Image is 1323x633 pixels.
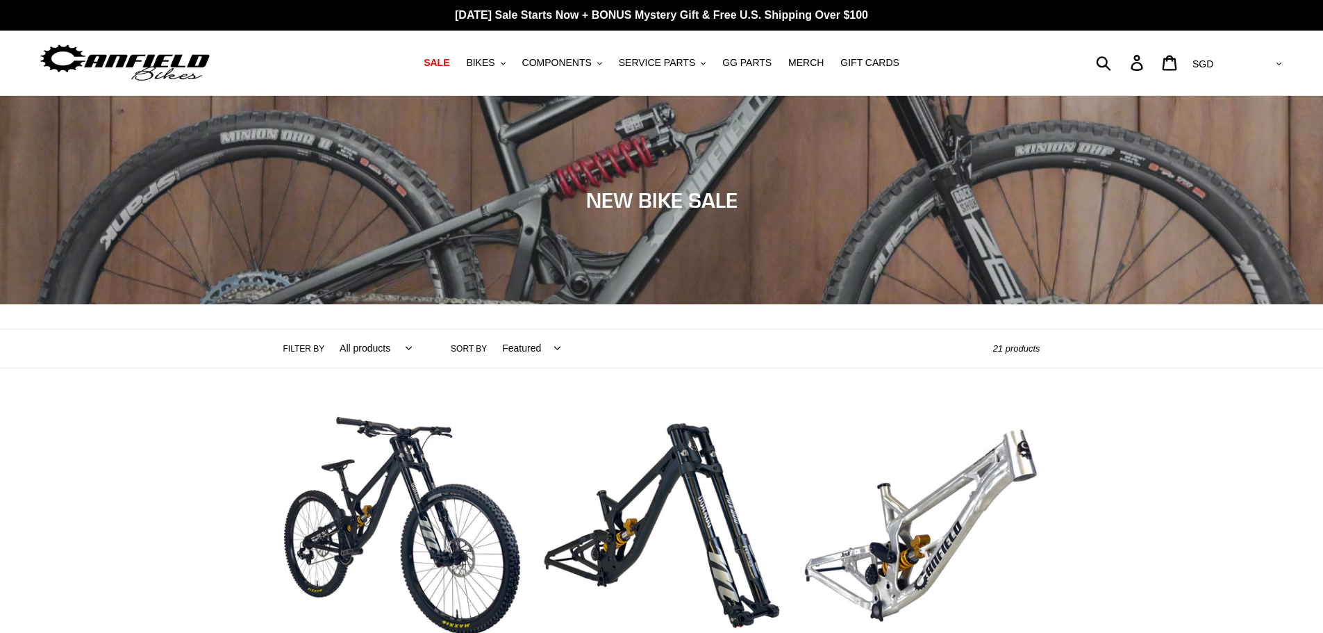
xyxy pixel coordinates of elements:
[612,54,713,72] button: SERVICE PARTS
[459,54,512,72] button: BIKES
[515,54,609,72] button: COMPONENTS
[722,57,772,69] span: GG PARTS
[781,54,831,72] a: MERCH
[451,343,487,355] label: Sort by
[424,57,449,69] span: SALE
[715,54,779,72] a: GG PARTS
[993,343,1040,354] span: 21 products
[619,57,695,69] span: SERVICE PARTS
[788,57,824,69] span: MERCH
[840,57,899,69] span: GIFT CARDS
[833,54,906,72] a: GIFT CARDS
[283,343,325,355] label: Filter by
[1104,47,1139,78] input: Search
[466,57,494,69] span: BIKES
[38,41,212,85] img: Canfield Bikes
[417,54,456,72] a: SALE
[522,57,592,69] span: COMPONENTS
[586,188,738,213] span: NEW BIKE SALE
